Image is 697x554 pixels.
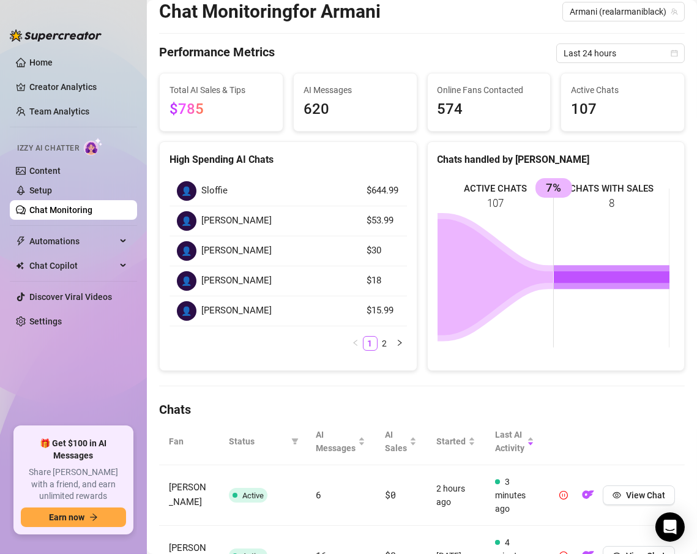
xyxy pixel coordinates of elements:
th: AI Sales [375,418,427,465]
button: left [348,336,363,351]
span: Armani (realarmaniblack) [570,2,677,21]
span: filter [289,432,301,451]
span: Izzy AI Chatter [17,143,79,154]
span: [PERSON_NAME] [201,244,272,258]
img: OF [582,488,594,501]
h4: Chats [159,401,685,418]
a: Team Analytics [29,107,89,116]
span: [PERSON_NAME] [169,482,206,507]
a: Home [29,58,53,67]
span: pause-circle [559,491,568,500]
span: Automations [29,231,116,251]
span: 574 [438,98,541,121]
span: $785 [170,100,204,118]
span: AI Messages [304,83,407,97]
a: Creator Analytics [29,77,127,97]
span: [PERSON_NAME] [201,274,272,288]
img: Chat Copilot [16,261,24,270]
div: 👤 [177,241,196,261]
button: right [392,336,407,351]
th: Fan [159,418,219,465]
span: Last AI Activity [495,428,524,455]
span: [PERSON_NAME] [201,214,272,228]
span: Active [242,491,264,500]
span: Active Chats [571,83,674,97]
a: Setup [29,185,52,195]
article: $18 [367,274,400,288]
div: Open Intercom Messenger [655,512,685,542]
span: AI Messages [316,428,356,455]
span: 6 [316,488,321,501]
span: Started [436,435,466,448]
span: 620 [304,98,407,121]
a: 1 [363,337,377,350]
span: Total AI Sales & Tips [170,83,273,97]
li: Previous Page [348,336,363,351]
td: 2 hours ago [427,465,485,526]
article: $15.99 [367,304,400,318]
span: thunderbolt [16,236,26,246]
article: $644.99 [367,184,400,198]
h4: Performance Metrics [159,43,275,63]
a: Content [29,166,61,176]
span: Sloffie [201,184,228,198]
span: [PERSON_NAME] [201,304,272,318]
span: Earn now [49,512,84,522]
span: Status [229,435,286,448]
span: arrow-right [89,513,98,522]
li: 2 [378,336,392,351]
div: 👤 [177,211,196,231]
th: AI Messages [306,418,375,465]
th: Last AI Activity [485,418,544,465]
span: calendar [671,50,678,57]
a: Settings [29,316,62,326]
th: Started [427,418,485,465]
span: 🎁 Get $100 in AI Messages [21,438,126,462]
a: Discover Viral Videos [29,292,112,302]
span: AI Sales [385,428,407,455]
li: 1 [363,336,378,351]
div: High Spending AI Chats [170,152,407,167]
a: 2 [378,337,392,350]
span: 3 minutes ago [495,477,526,514]
button: View Chat [603,485,675,505]
span: left [352,339,359,346]
a: Chat Monitoring [29,205,92,215]
span: Online Fans Contacted [438,83,541,97]
button: Earn nowarrow-right [21,507,126,527]
span: $0 [385,488,395,501]
span: team [671,8,678,15]
li: Next Page [392,336,407,351]
a: OF [578,493,598,503]
div: Chats handled by [PERSON_NAME] [438,152,675,167]
img: logo-BBDzfeDw.svg [10,29,102,42]
article: $53.99 [367,214,400,228]
article: $30 [367,244,400,258]
button: OF [578,485,598,505]
span: filter [291,438,299,445]
span: Chat Copilot [29,256,116,275]
span: eye [613,491,621,500]
span: 107 [571,98,674,121]
span: Share [PERSON_NAME] with a friend, and earn unlimited rewards [21,466,126,503]
img: AI Chatter [84,138,103,155]
div: 👤 [177,181,196,201]
span: right [396,339,403,346]
span: View Chat [626,490,665,500]
div: 👤 [177,301,196,321]
div: 👤 [177,271,196,291]
span: Last 24 hours [564,44,677,62]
